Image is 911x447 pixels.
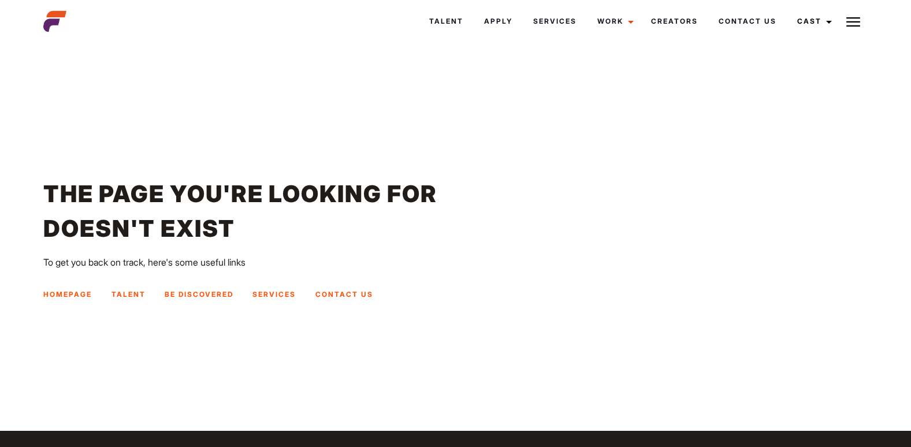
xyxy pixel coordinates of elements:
p: To get you back on track, here's some useful links [43,255,868,269]
h1: The page you're looking for doesn't exist [43,177,455,246]
a: Apply [474,6,523,37]
img: Burger icon [846,15,860,29]
a: Services [523,6,587,37]
a: Contact Us [708,6,787,37]
a: Contact Us [315,290,373,299]
a: Cast [787,6,839,37]
a: Services [252,290,296,299]
a: Be Discovered [165,290,233,299]
a: Homepage [43,290,92,299]
a: Creators [641,6,708,37]
a: Work [587,6,641,37]
a: Talent [419,6,474,37]
img: cropped-aefm-brand-fav-22-square.png [43,10,66,33]
a: Talent [111,290,146,299]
